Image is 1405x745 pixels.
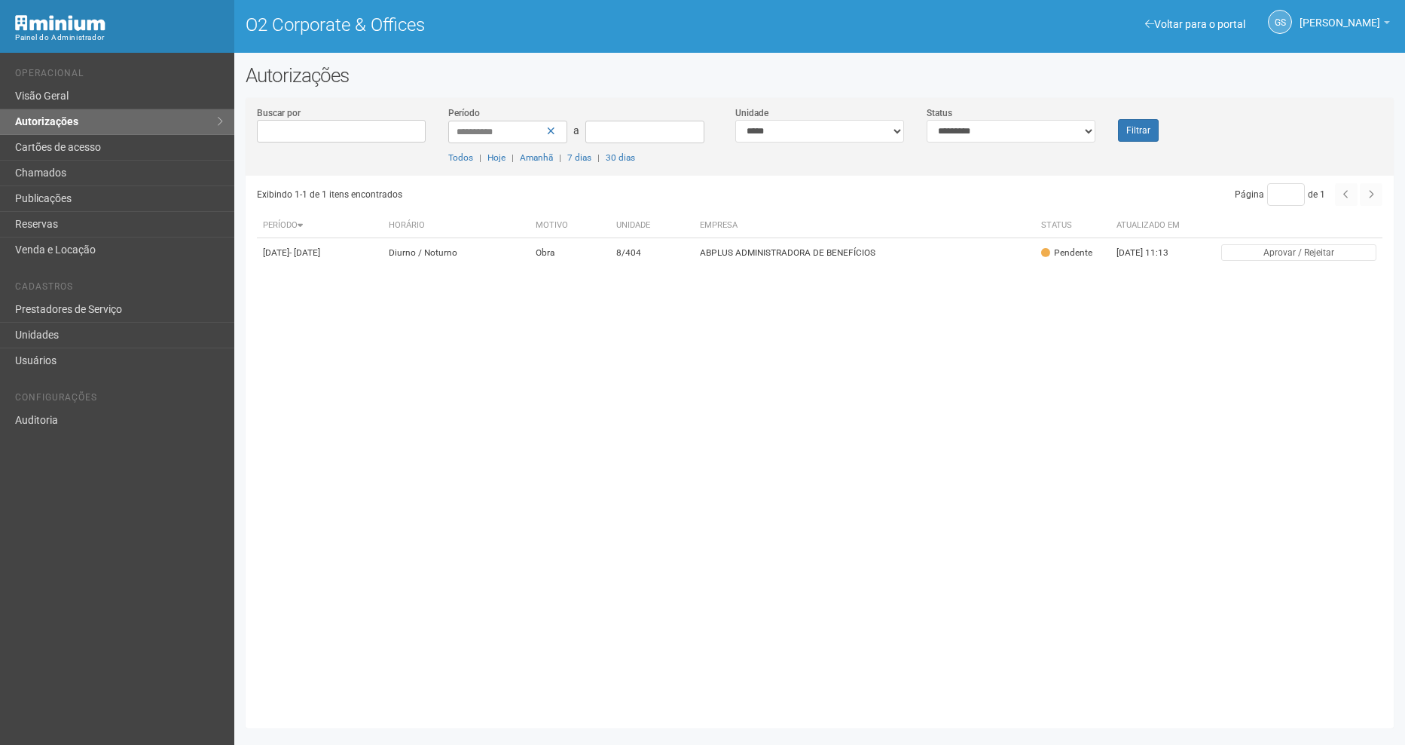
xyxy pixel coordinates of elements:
[1300,2,1380,29] span: Gabriela Souza
[1300,19,1390,31] a: [PERSON_NAME]
[694,213,1035,238] th: Empresa
[383,213,530,238] th: Horário
[927,106,952,120] label: Status
[610,238,694,268] td: 8/404
[597,152,600,163] span: |
[257,213,383,238] th: Período
[383,238,530,268] td: Diurno / Noturno
[1235,189,1325,200] span: Página de 1
[15,31,223,44] div: Painel do Administrador
[606,152,635,163] a: 30 dias
[289,247,320,258] span: - [DATE]
[1145,18,1245,30] a: Voltar para o portal
[15,392,223,408] li: Configurações
[246,64,1394,87] h2: Autorizações
[573,124,579,136] span: a
[448,152,473,163] a: Todos
[257,106,301,120] label: Buscar por
[1268,10,1292,34] a: GS
[15,68,223,84] li: Operacional
[1035,213,1110,238] th: Status
[559,152,561,163] span: |
[520,152,553,163] a: Amanhã
[530,213,610,238] th: Motivo
[487,152,505,163] a: Hoje
[512,152,514,163] span: |
[1118,119,1159,142] button: Filtrar
[15,15,105,31] img: Minium
[1221,244,1376,261] button: Aprovar / Rejeitar
[694,238,1035,268] td: ABPLUS ADMINISTRADORA DE BENEFÍCIOS
[567,152,591,163] a: 7 dias
[479,152,481,163] span: |
[530,238,610,268] td: Obra
[1041,247,1092,259] div: Pendente
[246,15,808,35] h1: O2 Corporate & Offices
[257,238,383,268] td: [DATE]
[257,183,815,206] div: Exibindo 1-1 de 1 itens encontrados
[735,106,768,120] label: Unidade
[15,281,223,297] li: Cadastros
[1110,213,1193,238] th: Atualizado em
[448,106,480,120] label: Período
[610,213,694,238] th: Unidade
[1110,238,1193,268] td: [DATE] 11:13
